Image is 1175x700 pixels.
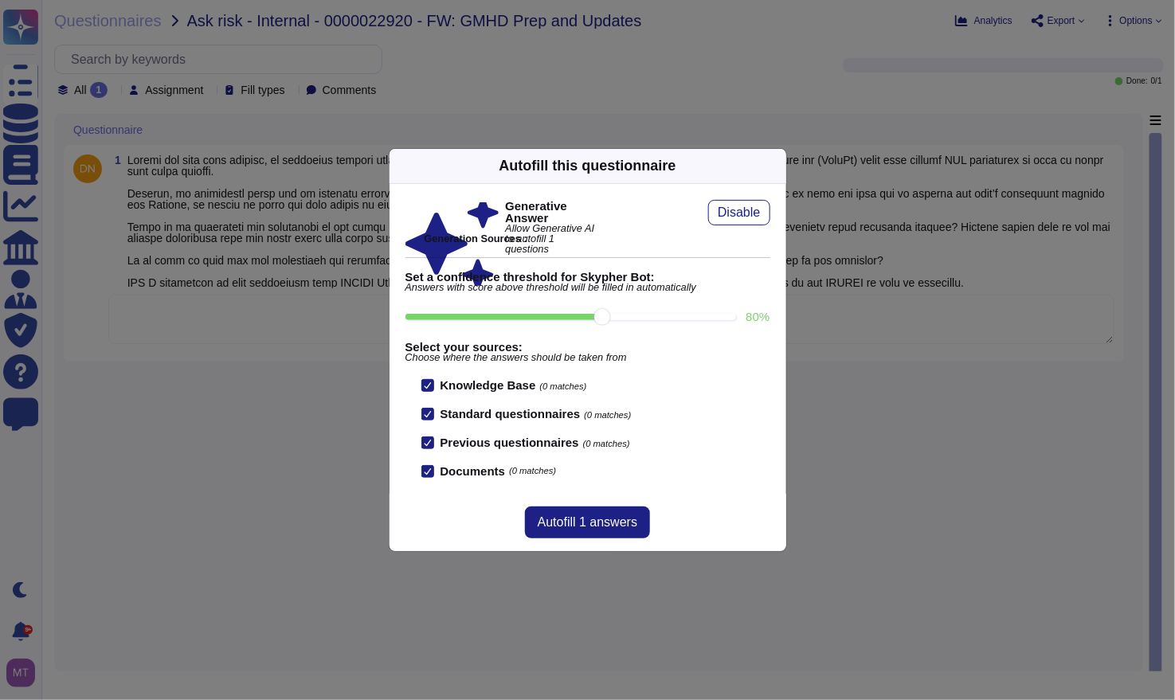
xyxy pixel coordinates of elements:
b: Previous questionnaires [441,436,579,449]
button: Disable [708,200,770,225]
span: (0 matches) [509,467,556,475]
label: 80 % [746,311,770,323]
b: Knowledge Base [441,378,536,392]
b: Documents [441,465,506,477]
span: Answers with score above threshold will be filled in automatically [405,283,770,293]
b: Generation Sources : [425,233,527,244]
b: Standard questionnaires [441,407,581,420]
span: Disable [718,206,760,219]
span: (0 matches) [540,381,587,391]
span: (0 matches) [584,410,631,420]
b: Select your sources: [405,341,770,353]
b: Set a confidence threshold for Skypher Bot: [405,271,770,283]
span: Allow Generative AI to autofill 1 questions [505,224,599,254]
span: (0 matches) [583,439,630,448]
b: Generative Answer [505,200,599,224]
span: Autofill 1 answers [538,516,637,529]
div: Autofill this questionnaire [499,155,676,177]
span: Choose where the answers should be taken from [405,353,770,363]
button: Autofill 1 answers [525,506,650,538]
